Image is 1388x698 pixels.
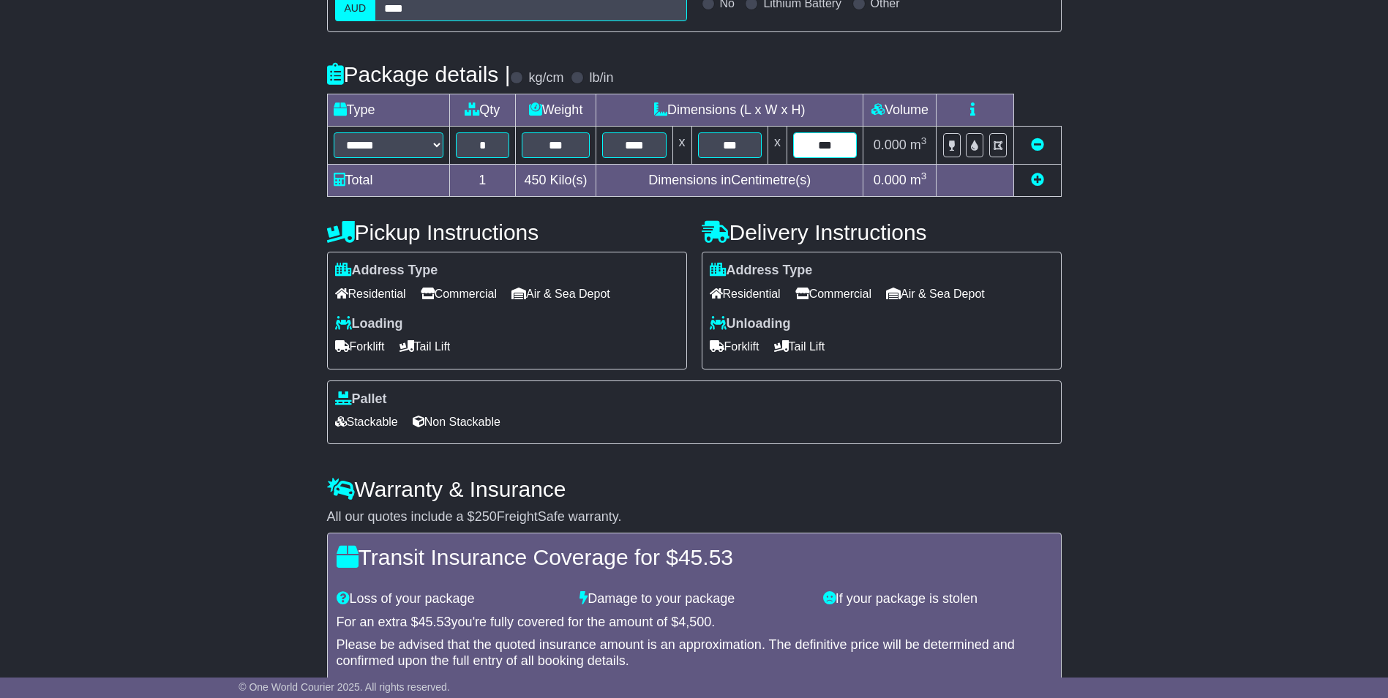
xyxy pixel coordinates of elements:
label: Address Type [335,263,438,279]
span: © One World Courier 2025. All rights reserved. [239,681,450,693]
h4: Pickup Instructions [327,220,687,244]
label: Loading [335,316,403,332]
a: Add new item [1031,173,1044,187]
h4: Warranty & Insurance [327,477,1062,501]
td: 1 [449,165,516,197]
td: Total [327,165,449,197]
h4: Transit Insurance Coverage for $ [337,545,1052,569]
td: Kilo(s) [516,165,596,197]
span: 250 [475,509,497,524]
td: Type [327,94,449,127]
a: Remove this item [1031,138,1044,152]
span: Stackable [335,410,398,433]
label: Pallet [335,391,387,408]
span: 0.000 [874,173,907,187]
label: kg/cm [528,70,563,86]
div: Damage to your package [572,591,816,607]
span: Air & Sea Depot [511,282,610,305]
div: If your package is stolen [816,591,1059,607]
span: 4,500 [678,615,711,629]
h4: Delivery Instructions [702,220,1062,244]
span: Residential [710,282,781,305]
span: Tail Lift [399,335,451,358]
td: x [768,127,787,165]
label: Unloading [710,316,791,332]
span: m [910,138,927,152]
span: Commercial [421,282,497,305]
div: Loss of your package [329,591,573,607]
span: Forklift [710,335,759,358]
sup: 3 [921,170,927,181]
span: 45.53 [678,545,733,569]
span: Air & Sea Depot [886,282,985,305]
span: Residential [335,282,406,305]
div: Dangerous Goods will lead to an additional loading on top of this. [337,676,1052,692]
label: lb/in [589,70,613,86]
span: 450 [525,173,547,187]
span: Tail Lift [774,335,825,358]
span: m [910,173,927,187]
td: Weight [516,94,596,127]
h4: Package details | [327,62,511,86]
div: All our quotes include a $ FreightSafe warranty. [327,509,1062,525]
span: Non Stackable [413,410,500,433]
td: Volume [863,94,937,127]
td: Dimensions in Centimetre(s) [596,165,863,197]
sup: 3 [921,135,927,146]
td: Dimensions (L x W x H) [596,94,863,127]
span: Commercial [795,282,871,305]
div: For an extra $ you're fully covered for the amount of $ . [337,615,1052,631]
div: Please be advised that the quoted insurance amount is an approximation. The definitive price will... [337,637,1052,669]
span: 0.000 [874,138,907,152]
label: Address Type [710,263,813,279]
span: 45.53 [419,615,451,629]
span: Forklift [335,335,385,358]
td: x [672,127,691,165]
td: Qty [449,94,516,127]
